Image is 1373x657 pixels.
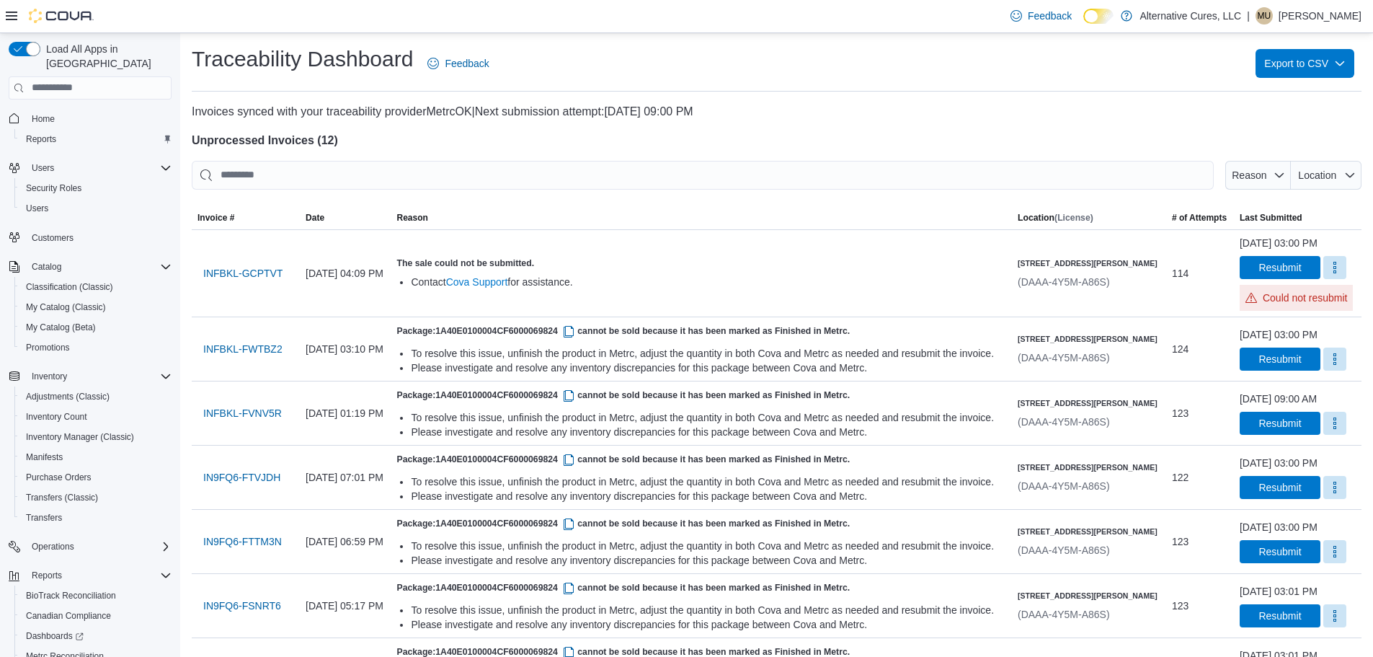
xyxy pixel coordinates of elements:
span: (DAAA-4Y5M-A86S) [1018,480,1110,492]
button: Resubmit [1240,348,1320,371]
span: My Catalog (Classic) [26,301,106,313]
input: Dark Mode [1083,9,1114,24]
span: BioTrack Reconciliation [26,590,116,601]
span: Security Roles [26,182,81,194]
button: Promotions [14,338,177,358]
span: INFBKL-FVNV5R [203,406,282,420]
input: This is a search bar. After typing your query, hit enter to filter the results lower in the page. [192,161,1214,190]
span: Home [26,110,172,128]
button: More [1323,476,1346,499]
button: Adjustments (Classic) [14,387,177,407]
button: Transfers (Classic) [14,488,177,508]
span: Customers [32,232,74,244]
p: [PERSON_NAME] [1279,7,1361,25]
span: Feedback [1028,9,1072,23]
button: Reason [1225,161,1291,190]
button: Resubmit [1240,412,1320,435]
span: Reports [26,567,172,584]
span: Adjustments (Classic) [26,391,110,402]
button: IN9FQ6-FSNRT6 [197,591,287,620]
span: 123 [1172,533,1188,550]
span: 123 [1172,597,1188,614]
h5: Package: cannot be sold because it has been marked as Finished in Metrc. [396,387,1006,405]
div: To resolve this issue, unfinish the product in Metrc, adjust the quantity in both Cova and Metrc ... [411,346,1006,361]
span: Date [306,212,324,224]
span: Operations [26,538,172,555]
button: IN9FQ6-FTVJDH [197,463,286,492]
div: To resolve this issue, unfinish the product in Metrc, adjust the quantity in both Cova and Metrc ... [411,603,1006,617]
h6: [STREET_ADDRESS][PERSON_NAME] [1018,397,1158,409]
span: MU [1258,7,1271,25]
button: Reports [14,129,177,149]
span: 123 [1172,405,1188,422]
button: Users [26,159,60,177]
span: (DAAA-4Y5M-A86S) [1018,544,1110,556]
div: [DATE] 06:59 PM [300,527,391,556]
button: More [1323,540,1346,563]
span: IN9FQ6-FTTM3N [203,534,282,549]
span: Inventory Count [20,408,172,425]
a: Canadian Compliance [20,607,117,625]
button: INFBKL-GCPTVT [197,259,288,288]
button: Invoice # [192,206,300,229]
h6: [STREET_ADDRESS][PERSON_NAME] [1018,333,1158,345]
div: [DATE] 03:00 PM [1240,520,1318,534]
a: Dashboards [14,626,177,646]
div: [DATE] 03:00 PM [1240,456,1318,470]
button: Location [1291,161,1361,190]
span: IN9FQ6-FSNRT6 [203,599,281,613]
div: [DATE] 04:09 PM [300,259,391,288]
span: (DAAA-4Y5M-A86S) [1018,276,1110,288]
span: My Catalog (Beta) [26,322,96,333]
span: Promotions [26,342,70,353]
span: Transfers [26,512,62,524]
span: Reason [396,212,427,224]
span: Inventory Manager (Classic) [26,431,134,443]
span: Reports [20,131,172,148]
a: Manifests [20,449,68,466]
button: Resubmit [1240,256,1320,279]
a: Feedback [1005,1,1077,30]
span: 1A40E0100004CF6000069824 [435,647,577,657]
button: My Catalog (Classic) [14,297,177,317]
span: Export to CSV [1264,49,1346,78]
a: Promotions [20,339,76,356]
span: Home [32,113,55,125]
span: Feedback [445,56,489,71]
span: INFBKL-GCPTVT [203,266,283,281]
div: [DATE] 03:01 PM [1240,584,1318,599]
span: Transfers (Classic) [20,489,172,506]
button: Purchase Orders [14,467,177,488]
button: Transfers [14,508,177,528]
span: Users [20,200,172,217]
span: Classification (Classic) [26,281,113,293]
span: Canadian Compliance [20,607,172,625]
p: Could not resubmit [1245,291,1348,305]
div: To resolve this issue, unfinish the product in Metrc, adjust the quantity in both Cova and Metrc ... [411,475,1006,489]
h6: [STREET_ADDRESS][PERSON_NAME] [1018,590,1158,601]
a: My Catalog (Beta) [20,319,102,336]
button: Export to CSV [1256,49,1354,78]
span: Users [26,159,172,177]
a: Users [20,200,54,217]
span: Classification (Classic) [20,278,172,296]
span: Next submission attempt: [475,105,605,118]
span: Resubmit [1258,480,1301,495]
button: Date [300,206,391,229]
a: Customers [26,229,79,247]
h6: [STREET_ADDRESS][PERSON_NAME] [1018,257,1158,269]
span: Reports [26,133,56,145]
button: Resubmit [1240,540,1320,563]
button: IN9FQ6-FTTM3N [197,527,288,556]
button: More [1323,412,1346,435]
span: Security Roles [20,180,172,197]
div: Please investigate and resolve any inventory discrepancies for this package between Cova and Metrc. [411,553,1006,568]
span: (DAAA-4Y5M-A86S) [1018,352,1110,363]
span: Resubmit [1258,609,1301,623]
span: INFBKL-FWTBZ2 [203,342,283,356]
span: Manifests [20,449,172,466]
button: Resubmit [1240,604,1320,627]
div: Morgan Underhill [1256,7,1273,25]
a: Inventory Count [20,408,93,425]
p: | [1247,7,1250,25]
